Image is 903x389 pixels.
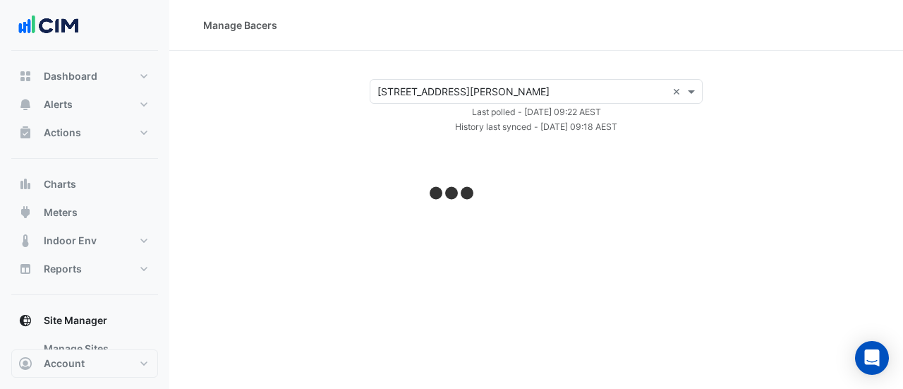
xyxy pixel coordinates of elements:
[203,18,277,32] div: Manage Bacers
[44,357,85,371] span: Account
[672,84,684,99] span: Clear
[11,306,158,335] button: Site Manager
[11,349,158,378] button: Account
[44,234,97,248] span: Indoor Env
[455,121,617,132] small: Tue 30-Sep-2025 09:18 AEST
[32,335,158,363] a: Manage Sites
[11,90,158,119] button: Alerts
[11,227,158,255] button: Indoor Env
[44,97,73,112] span: Alerts
[11,119,158,147] button: Actions
[18,177,32,191] app-icon: Charts
[11,255,158,283] button: Reports
[18,313,32,328] app-icon: Site Manager
[44,205,78,220] span: Meters
[44,313,107,328] span: Site Manager
[18,126,32,140] app-icon: Actions
[18,262,32,276] app-icon: Reports
[472,107,601,117] small: Tue 30-Sep-2025 09:22 AEST
[18,97,32,112] app-icon: Alerts
[18,69,32,83] app-icon: Dashboard
[18,234,32,248] app-icon: Indoor Env
[17,11,80,40] img: Company Logo
[44,177,76,191] span: Charts
[11,198,158,227] button: Meters
[11,170,158,198] button: Charts
[11,62,158,90] button: Dashboard
[855,341,889,375] div: Open Intercom Messenger
[44,126,81,140] span: Actions
[44,69,97,83] span: Dashboard
[18,205,32,220] app-icon: Meters
[44,262,82,276] span: Reports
